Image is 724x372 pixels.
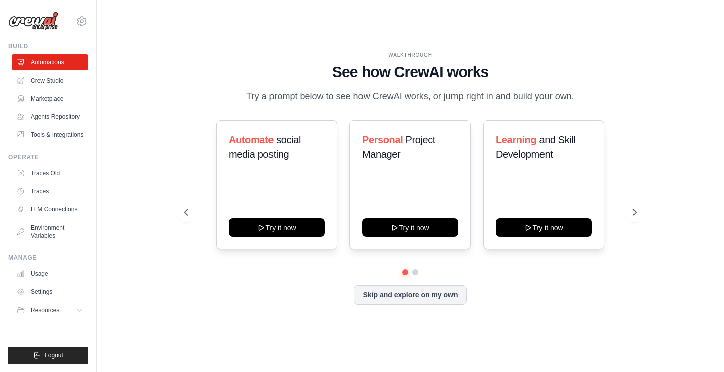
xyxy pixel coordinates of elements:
img: Logo [8,12,58,31]
button: Resources [12,302,88,318]
a: Usage [12,266,88,282]
span: Automate [229,134,274,145]
a: Traces [12,183,88,199]
div: Build [8,42,88,50]
button: Skip and explore on my own [354,285,466,305]
a: Tools & Integrations [12,127,88,143]
a: Agents Repository [12,109,88,125]
span: and Skill Development [496,134,575,160]
span: Project Manager [362,134,435,160]
a: Traces Old [12,165,88,181]
a: Automations [12,54,88,70]
div: Manage [8,254,88,262]
p: Try a prompt below to see how CrewAI works, or jump right in and build your own. [241,89,579,104]
button: Try it now [229,218,325,237]
a: Marketplace [12,91,88,107]
div: WALKTHROUGH [184,51,636,59]
button: Try it now [496,218,592,237]
a: Crew Studio [12,72,88,89]
button: Logout [8,347,88,364]
button: Try it now [362,218,458,237]
span: Resources [31,306,59,314]
span: Logout [45,351,63,359]
span: Learning [496,134,536,145]
a: LLM Connections [12,201,88,217]
a: Environment Variables [12,219,88,244]
a: Settings [12,284,88,300]
h1: See how CrewAI works [184,63,636,81]
span: social media posting [229,134,301,160]
span: Personal [362,134,403,145]
div: Operate [8,153,88,161]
